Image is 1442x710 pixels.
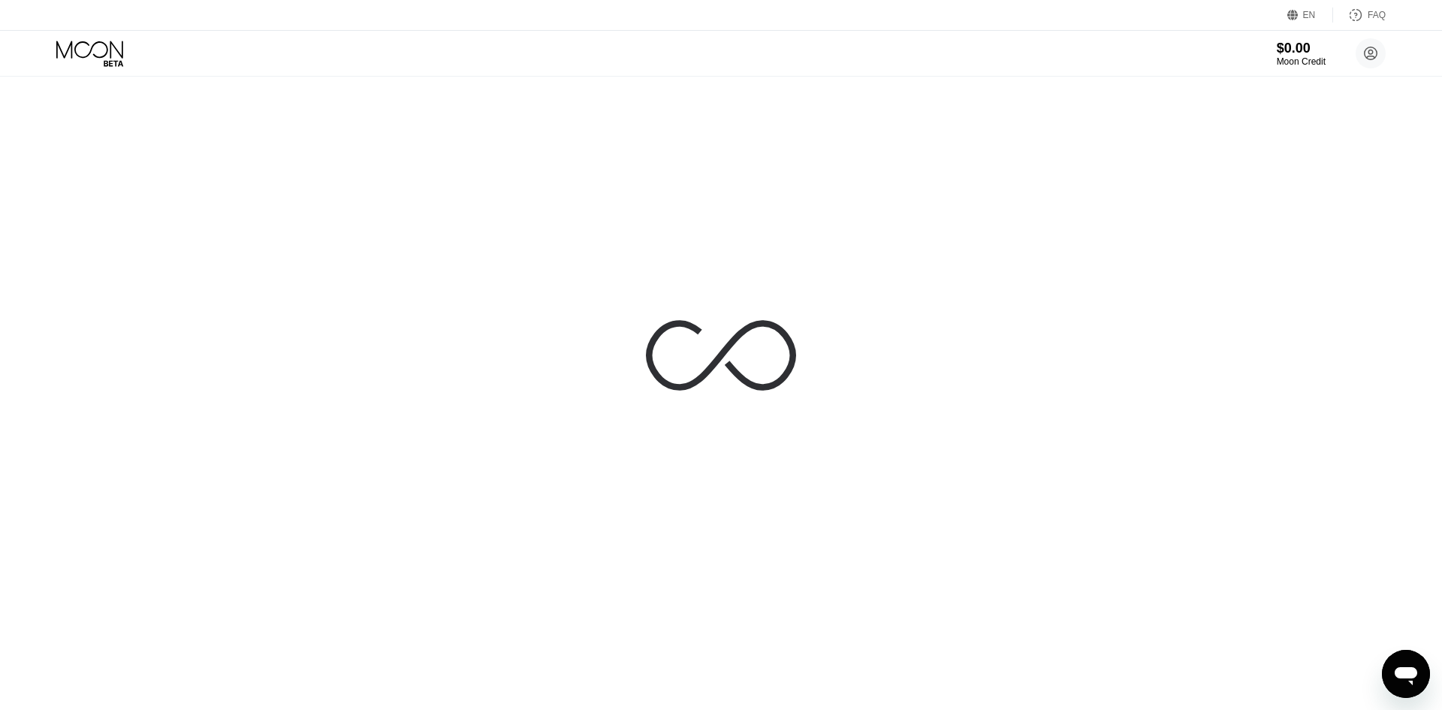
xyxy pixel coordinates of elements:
[1382,650,1430,698] iframe: Кнопка запуска окна обмена сообщениями
[1277,56,1326,67] div: Moon Credit
[1368,10,1386,20] div: FAQ
[1303,10,1316,20] div: EN
[1287,8,1333,23] div: EN
[1333,8,1386,23] div: FAQ
[1277,41,1326,56] div: $0.00
[1277,41,1326,67] div: $0.00Moon Credit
